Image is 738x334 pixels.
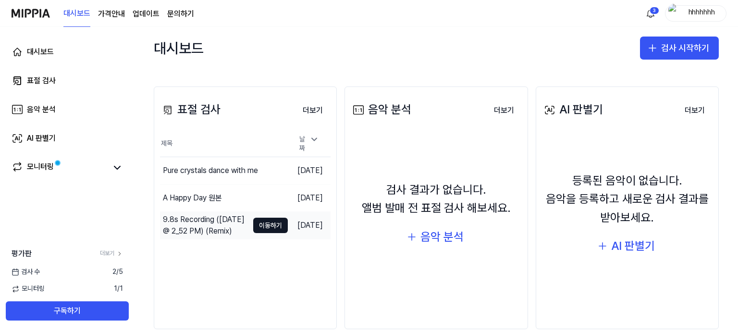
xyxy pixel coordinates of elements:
[665,5,726,22] button: profilehhhhhhh
[160,131,288,157] th: 제목
[6,69,129,92] a: 표절 검사
[6,301,129,321] button: 구독하기
[683,8,720,18] div: hhhhhhh
[98,8,125,20] a: 가격안내
[288,211,331,239] td: [DATE]
[133,8,160,20] a: 업데이트
[167,8,194,20] a: 문의하기
[6,127,129,150] a: AI 판별기
[6,98,129,121] a: 음악 분석
[6,40,129,63] a: 대시보드
[27,104,56,115] div: 음악 분석
[63,0,90,27] a: 대시보드
[12,267,40,277] span: 검사 수
[163,192,222,204] div: A Happy Day 원본
[12,284,45,294] span: 모니터링
[288,184,331,211] td: [DATE]
[154,37,204,60] div: 대시보드
[100,249,123,258] a: 더보기
[253,218,288,233] button: 이동하기
[351,100,411,119] div: 음악 분석
[295,132,323,156] div: 날짜
[420,228,464,246] div: 음악 분석
[12,248,32,260] span: 평가판
[645,8,656,19] img: 알림
[643,6,658,21] button: 알림3
[611,237,655,255] div: AI 판별기
[27,75,56,87] div: 표절 검사
[399,225,473,248] button: 음악 분석
[163,165,258,176] div: Pure crystals dance with me
[542,100,603,119] div: AI 판별기
[640,37,719,60] button: 검사 시작하기
[542,172,713,227] div: 등록된 음악이 없습니다. 음악을 등록하고 새로운 검사 결과를 받아보세요.
[295,100,331,120] a: 더보기
[677,100,713,120] a: 더보기
[12,161,108,174] a: 모니터링
[650,7,659,14] div: 3
[27,133,56,144] div: AI 판별기
[677,101,713,120] button: 더보기
[112,267,123,277] span: 2 / 5
[590,235,664,258] button: AI 판별기
[27,161,54,174] div: 모니터링
[27,46,54,58] div: 대시보드
[486,100,522,120] a: 더보기
[114,284,123,294] span: 1 / 1
[163,214,248,237] div: 9.8s Recording ([DATE] @ 2_52 PM) (Remix)
[160,100,221,119] div: 표절 검사
[295,101,331,120] button: 더보기
[288,157,331,184] td: [DATE]
[486,101,522,120] button: 더보기
[362,181,511,218] div: 검사 결과가 없습니다. 앨범 발매 전 표절 검사 해보세요.
[668,4,680,23] img: profile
